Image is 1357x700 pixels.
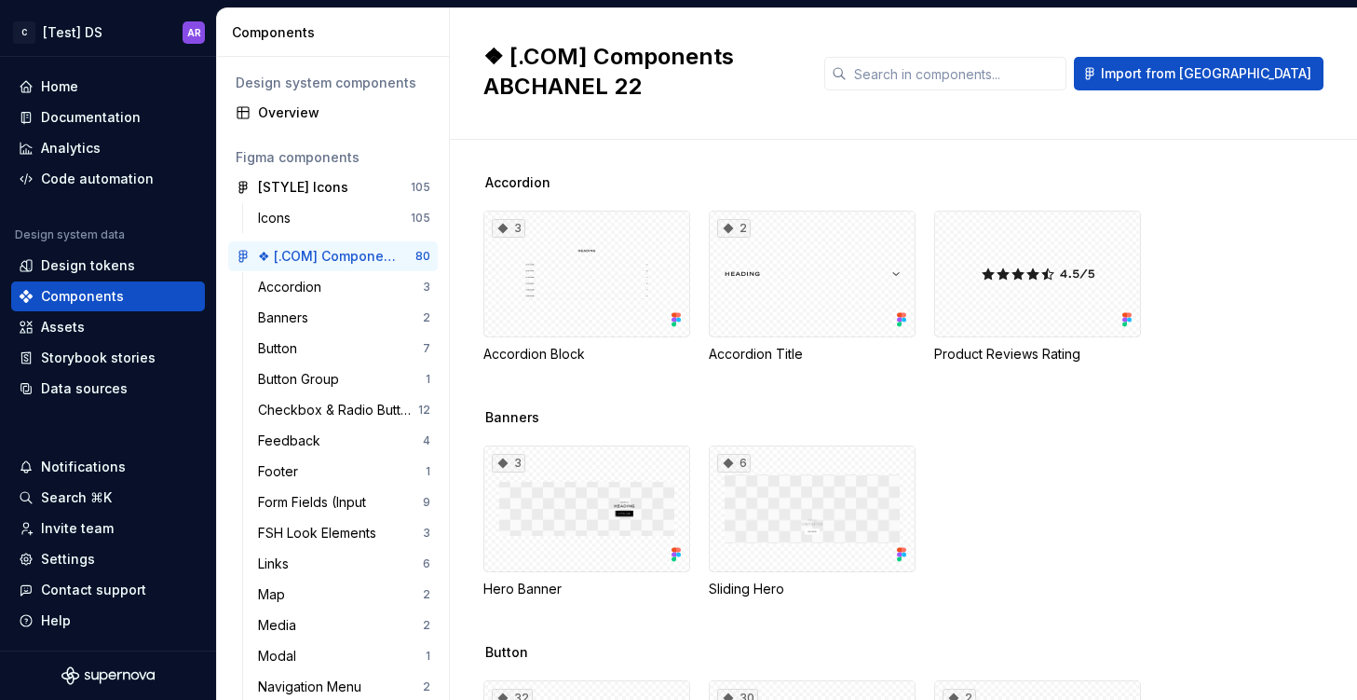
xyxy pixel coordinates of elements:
[485,408,539,427] span: Banners
[934,211,1141,364] div: Product Reviews Rating
[41,287,124,306] div: Components
[41,349,156,367] div: Storybook stories
[258,278,329,296] div: Accordion
[492,454,525,473] div: 3
[258,339,305,358] div: Button
[251,364,438,394] a: Button Group1
[11,575,205,605] button: Contact support
[41,458,126,476] div: Notifications
[709,345,916,364] div: Accordion Title
[41,77,78,96] div: Home
[258,616,304,635] div: Media
[423,679,430,694] div: 2
[258,585,292,604] div: Map
[709,446,916,598] div: 6Sliding Hero
[11,606,205,636] button: Help
[423,280,430,295] div: 3
[11,251,205,281] a: Design tokens
[251,303,438,333] a: Banners2
[41,318,85,336] div: Assets
[251,580,438,610] a: Map2
[236,74,430,92] div: Design system components
[11,164,205,194] a: Code automation
[423,495,430,510] div: 9
[258,370,346,389] div: Button Group
[11,72,205,102] a: Home
[483,345,690,364] div: Accordion Block
[251,426,438,456] a: Feedback4
[258,678,369,696] div: Navigation Menu
[41,170,154,188] div: Code automation
[717,454,751,473] div: 6
[258,647,304,666] div: Modal
[423,618,430,633] div: 2
[423,341,430,356] div: 7
[709,211,916,364] div: 2Accordion Title
[41,488,112,507] div: Search ⌘K
[11,312,205,342] a: Assets
[411,211,430,226] div: 105
[228,172,438,202] a: [STYLE] Icons105
[61,666,155,685] svg: Supernova Logo
[485,173,550,192] span: Accordion
[423,587,430,602] div: 2
[41,139,101,158] div: Analytics
[11,133,205,163] a: Analytics
[187,25,201,40] div: AR
[232,23,441,42] div: Components
[423,310,430,325] div: 2
[228,241,438,271] a: ❖ [.COM] Components ABCHANEL 2280
[258,103,430,122] div: Overview
[41,108,141,127] div: Documentation
[258,178,348,197] div: [STYLE] Icons
[43,23,102,42] div: [Test] DS
[251,549,438,579] a: Links6
[483,211,690,364] div: 3Accordion Block
[4,12,212,52] button: C[Test] DSAR
[426,464,430,479] div: 1
[41,611,71,630] div: Help
[251,272,438,302] a: Accordion3
[483,446,690,598] div: 3Hero Banner
[258,524,384,542] div: FSH Look Elements
[483,580,690,598] div: Hero Banner
[251,611,438,640] a: Media2
[258,209,298,227] div: Icons
[41,550,95,569] div: Settings
[423,526,430,541] div: 3
[1074,57,1323,90] button: Import from [GEOGRAPHIC_DATA]
[258,309,316,327] div: Banners
[426,372,430,387] div: 1
[709,580,916,598] div: Sliding Hero
[258,493,373,512] div: Form Fields (Input
[251,641,438,671] a: Modal1
[41,581,146,599] div: Contact support
[41,379,128,398] div: Data sources
[1101,64,1311,83] span: Import from [GEOGRAPHIC_DATA]
[411,180,430,195] div: 105
[258,247,397,266] div: ❖ [.COM] Components ABCHANEL 22
[236,148,430,167] div: Figma components
[415,249,430,264] div: 80
[418,403,430,418] div: 12
[11,483,205,513] button: Search ⌘K
[13,21,35,44] div: C
[41,256,135,275] div: Design tokens
[423,556,430,571] div: 6
[251,203,438,233] a: Icons105
[15,227,125,242] div: Design system data
[251,487,438,517] a: Form Fields (Input9
[251,457,438,487] a: Footer1
[423,433,430,448] div: 4
[258,555,296,573] div: Links
[258,401,418,419] div: Checkbox & Radio Button
[426,649,430,664] div: 1
[251,395,438,425] a: Checkbox & Radio Button12
[492,219,525,238] div: 3
[934,345,1141,364] div: Product Reviews Rating
[11,343,205,373] a: Storybook stories
[258,432,328,450] div: Feedback
[485,643,528,662] span: Button
[251,334,438,364] a: Button7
